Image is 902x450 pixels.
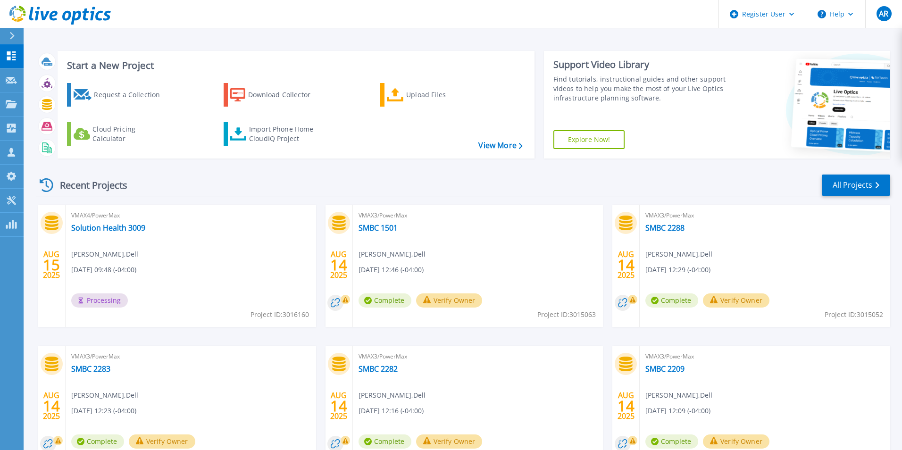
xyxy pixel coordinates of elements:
a: Download Collector [224,83,329,107]
a: Request a Collection [67,83,172,107]
span: AR [879,10,888,17]
a: SMBC 2282 [359,364,398,374]
span: VMAX3/PowerMax [359,351,598,362]
span: 14 [618,402,635,410]
span: Project ID: 3016160 [251,309,309,320]
div: AUG 2025 [42,248,60,282]
div: Upload Files [406,85,482,104]
div: Download Collector [248,85,324,104]
a: SMBC 2209 [645,364,685,374]
button: Verify Owner [129,434,195,449]
div: AUG 2025 [42,389,60,423]
a: SMBC 2283 [71,364,110,374]
span: [PERSON_NAME] , Dell [359,390,426,400]
span: [DATE] 12:09 (-04:00) [645,406,710,416]
div: Import Phone Home CloudIQ Project [249,125,323,143]
div: Cloud Pricing Calculator [92,125,168,143]
span: Complete [645,293,698,308]
a: Solution Health 3009 [71,223,145,233]
a: View More [478,141,522,150]
div: Support Video Library [553,58,730,71]
span: Project ID: 3015063 [537,309,596,320]
span: [DATE] 12:46 (-04:00) [359,265,424,275]
a: All Projects [822,175,890,196]
span: Complete [71,434,124,449]
button: Verify Owner [416,434,483,449]
div: Recent Projects [36,174,140,197]
span: Complete [359,434,411,449]
span: Processing [71,293,128,308]
span: VMAX3/PowerMax [645,351,885,362]
a: Upload Files [380,83,485,107]
span: Project ID: 3015052 [825,309,883,320]
button: Verify Owner [703,434,769,449]
a: Cloud Pricing Calculator [67,122,172,146]
h3: Start a New Project [67,60,522,71]
div: AUG 2025 [330,248,348,282]
span: [DATE] 12:23 (-04:00) [71,406,136,416]
span: VMAX3/PowerMax [359,210,598,221]
div: AUG 2025 [617,248,635,282]
span: 15 [43,261,60,269]
span: [PERSON_NAME] , Dell [71,249,138,259]
div: AUG 2025 [330,389,348,423]
span: 14 [618,261,635,269]
div: Request a Collection [94,85,169,104]
a: Explore Now! [553,130,625,149]
a: SMBC 1501 [359,223,398,233]
span: VMAX3/PowerMax [645,210,885,221]
span: [PERSON_NAME] , Dell [359,249,426,259]
span: VMAX3/PowerMax [71,351,310,362]
button: Verify Owner [416,293,483,308]
span: [DATE] 12:16 (-04:00) [359,406,424,416]
div: AUG 2025 [617,389,635,423]
div: Find tutorials, instructional guides and other support videos to help you make the most of your L... [553,75,730,103]
span: [PERSON_NAME] , Dell [71,390,138,400]
button: Verify Owner [703,293,769,308]
span: [DATE] 09:48 (-04:00) [71,265,136,275]
span: 14 [330,261,347,269]
span: VMAX4/PowerMax [71,210,310,221]
span: [PERSON_NAME] , Dell [645,249,712,259]
span: 14 [43,402,60,410]
span: Complete [645,434,698,449]
span: [PERSON_NAME] , Dell [645,390,712,400]
span: [DATE] 12:29 (-04:00) [645,265,710,275]
span: Complete [359,293,411,308]
a: SMBC 2288 [645,223,685,233]
span: 14 [330,402,347,410]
